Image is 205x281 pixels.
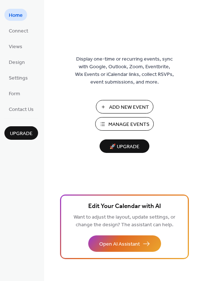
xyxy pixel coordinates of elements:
[4,87,25,99] a: Form
[108,121,149,128] span: Manage Events
[88,235,161,252] button: Open AI Assistant
[9,27,28,35] span: Connect
[9,106,34,113] span: Contact Us
[9,59,25,66] span: Design
[9,90,20,98] span: Form
[10,130,33,138] span: Upgrade
[96,100,153,113] button: Add New Event
[4,56,29,68] a: Design
[104,142,145,152] span: 🚀 Upgrade
[4,9,27,21] a: Home
[88,201,161,212] span: Edit Your Calendar with AI
[75,55,174,86] span: Display one-time or recurring events, sync with Google, Outlook, Zoom, Eventbrite, Wix Events or ...
[4,72,32,84] a: Settings
[9,12,23,19] span: Home
[109,104,149,111] span: Add New Event
[4,103,38,115] a: Contact Us
[100,139,149,153] button: 🚀 Upgrade
[9,74,28,82] span: Settings
[95,117,154,131] button: Manage Events
[4,126,38,140] button: Upgrade
[4,24,33,36] a: Connect
[74,212,175,230] span: Want to adjust the layout, update settings, or change the design? The assistant can help.
[99,240,140,248] span: Open AI Assistant
[4,40,27,52] a: Views
[9,43,22,51] span: Views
